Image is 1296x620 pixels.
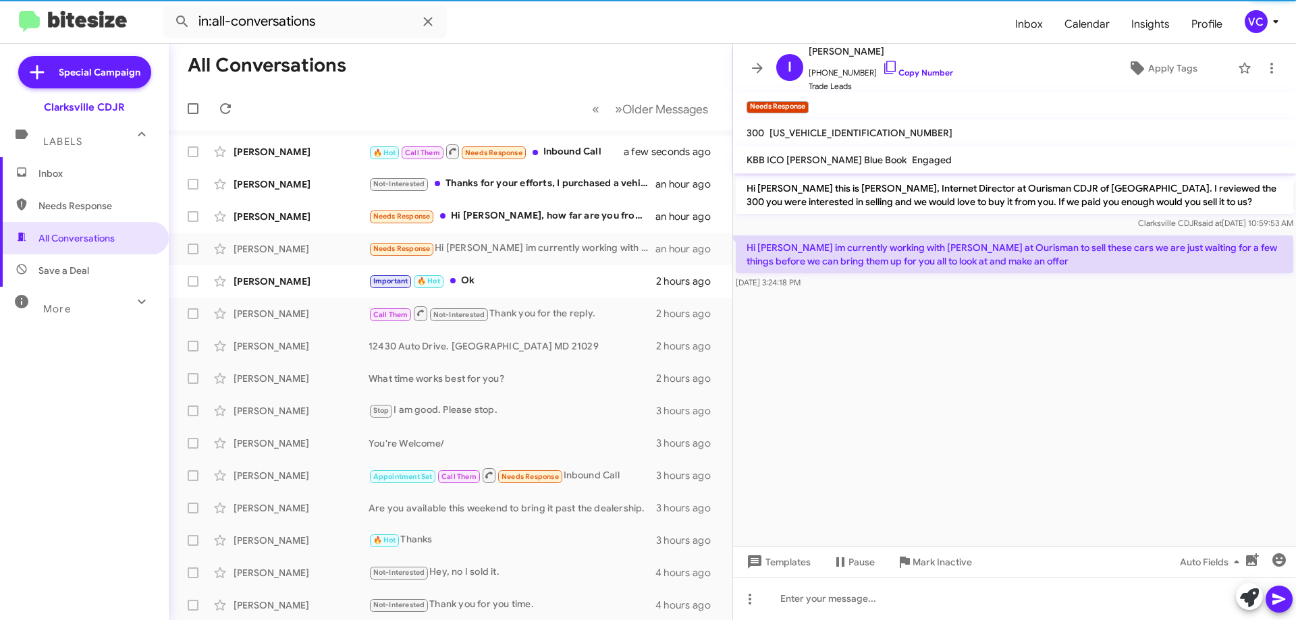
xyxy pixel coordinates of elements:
span: Labels [43,136,82,148]
div: 2 hours ago [656,307,722,320]
span: Needs Response [502,472,559,481]
div: Hey, no I sold it. [369,565,655,580]
button: Mark Inactive [886,550,983,574]
span: Special Campaign [59,65,140,79]
div: What time works best for you? [369,372,656,385]
span: I [788,57,792,78]
span: 300 [747,127,764,139]
span: [US_VEHICLE_IDENTIFICATION_NUMBER] [769,127,952,139]
div: Hi [PERSON_NAME] im currently working with [PERSON_NAME] at Ourisman to sell these cars we are ju... [369,241,655,256]
div: 3 hours ago [656,534,722,547]
div: [PERSON_NAME] [234,210,369,223]
span: [DATE] 3:24:18 PM [736,277,801,287]
span: Needs Response [465,148,522,157]
div: Are you available this weekend to bring it past the dealership. [369,501,656,515]
span: Call Them [441,472,477,481]
small: Needs Response [747,101,809,113]
span: 🔥 Hot [373,536,396,544]
button: Pause [821,550,886,574]
div: [PERSON_NAME] [234,469,369,482]
span: Not-Interested [373,600,425,609]
div: an hour ago [655,177,722,191]
span: Needs Response [373,244,431,253]
span: Needs Response [38,199,153,213]
span: Needs Response [373,212,431,221]
button: Next [607,95,716,123]
span: 🔥 Hot [373,148,396,157]
div: [PERSON_NAME] [234,372,369,385]
a: Copy Number [882,67,953,78]
a: Profile [1181,5,1233,44]
div: 3 hours ago [656,469,722,482]
div: [PERSON_NAME] [234,598,369,612]
span: All Conversations [38,231,115,245]
div: Clarksville CDJR [44,101,125,114]
span: Save a Deal [38,264,89,277]
div: 2 hours ago [656,339,722,353]
span: Stop [373,406,389,415]
span: Appointment Set [373,472,433,481]
div: 3 hours ago [656,404,722,418]
span: Mark Inactive [913,550,972,574]
span: [PERSON_NAME] [809,43,953,59]
div: Thanks for your efforts, I purchased a vehicle and no longer am shopping [369,176,655,192]
div: 3 hours ago [656,436,722,450]
span: [PHONE_NUMBER] [809,59,953,80]
a: Inbox [1004,5,1054,44]
div: [PERSON_NAME] [234,436,369,450]
div: 4 hours ago [655,566,722,580]
button: Auto Fields [1169,550,1255,574]
div: 12430 Auto Drive. [GEOGRAPHIC_DATA] MD 21029 [369,339,656,353]
div: I am good. Please stop. [369,403,656,418]
p: Hi [PERSON_NAME] this is [PERSON_NAME], Internet Director at Ourisman CDJR of [GEOGRAPHIC_DATA]. ... [736,176,1293,214]
span: 🔥 Hot [417,277,440,285]
span: Call Them [405,148,440,157]
div: You're Welcome/ [369,436,656,450]
span: Clarksville CDJR [DATE] 10:59:53 AM [1138,218,1293,228]
div: Inbound Call [369,143,641,160]
div: Thanks [369,532,656,548]
span: Call Them [373,310,408,319]
div: Thank you for the reply. [369,305,656,322]
span: Trade Leads [809,80,953,93]
button: Previous [584,95,607,123]
span: Engaged [912,154,952,166]
div: an hour ago [655,242,722,256]
input: Search [163,5,447,38]
button: VC [1233,10,1281,33]
div: an hour ago [655,210,722,223]
div: 2 hours ago [656,372,722,385]
div: [PERSON_NAME] [234,242,369,256]
div: a few seconds ago [641,145,722,159]
div: Inbound Call [369,467,656,484]
div: 4 hours ago [655,598,722,612]
a: Calendar [1054,5,1120,44]
span: » [615,101,622,117]
span: « [592,101,599,117]
span: Templates [744,550,811,574]
div: [PERSON_NAME] [234,404,369,418]
div: Ok [369,273,656,289]
div: [PERSON_NAME] [234,501,369,515]
a: Insights [1120,5,1181,44]
button: Templates [733,550,821,574]
span: Older Messages [622,102,708,117]
div: Hi [PERSON_NAME], how far are you from [GEOGRAPHIC_DATA]? [369,208,655,224]
div: [PERSON_NAME] [234,177,369,191]
span: Inbox [38,167,153,180]
button: Apply Tags [1093,56,1231,80]
span: Apply Tags [1148,56,1197,80]
div: 2 hours ago [656,275,722,288]
p: Hi [PERSON_NAME] im currently working with [PERSON_NAME] at Ourisman to sell these cars we are ju... [736,235,1293,273]
span: Not-Interested [433,310,485,319]
a: Special Campaign [18,56,151,88]
div: [PERSON_NAME] [234,275,369,288]
div: VC [1245,10,1268,33]
span: More [43,303,71,315]
div: [PERSON_NAME] [234,566,369,580]
div: [PERSON_NAME] [234,307,369,320]
div: [PERSON_NAME] [234,339,369,353]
